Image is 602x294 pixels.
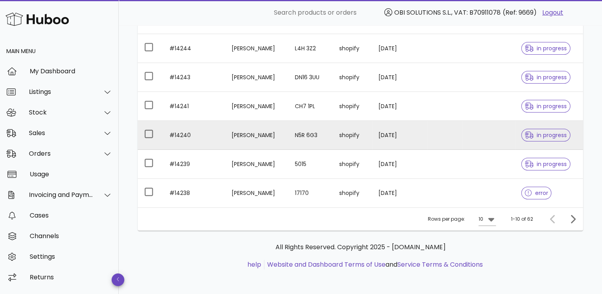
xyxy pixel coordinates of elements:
[525,74,567,80] span: in progress
[372,121,427,150] td: [DATE]
[225,179,289,207] td: [PERSON_NAME]
[332,92,372,121] td: shopify
[525,46,567,51] span: in progress
[29,129,93,137] div: Sales
[372,34,427,63] td: [DATE]
[163,34,225,63] td: #14244
[163,92,225,121] td: #14241
[332,179,372,207] td: shopify
[289,63,333,92] td: DN16 3UU
[525,161,567,167] span: in progress
[332,121,372,150] td: shopify
[289,179,333,207] td: 17170
[511,216,533,223] div: 1-10 of 62
[525,190,548,196] span: error
[163,121,225,150] td: #14240
[332,34,372,63] td: shopify
[6,11,69,28] img: Huboo Logo
[29,150,93,157] div: Orders
[479,213,496,225] div: 10Rows per page:
[30,253,112,260] div: Settings
[30,67,112,75] div: My Dashboard
[29,88,93,95] div: Listings
[225,150,289,179] td: [PERSON_NAME]
[30,273,112,281] div: Returns
[372,63,427,92] td: [DATE]
[289,92,333,121] td: CH7 1PL
[525,103,567,109] span: in progress
[29,109,93,116] div: Stock
[394,8,501,17] span: OBI SOLUTIONS S.L., VAT: B70911078
[30,232,112,240] div: Channels
[225,121,289,150] td: [PERSON_NAME]
[525,132,567,138] span: in progress
[542,8,563,17] a: Logout
[29,191,93,199] div: Invoicing and Payments
[289,121,333,150] td: N5R 6G3
[264,260,483,269] li: and
[247,260,261,269] a: help
[503,8,537,17] span: (Ref: 9669)
[372,179,427,207] td: [DATE]
[30,212,112,219] div: Cases
[332,150,372,179] td: shopify
[428,208,496,231] div: Rows per page:
[267,260,386,269] a: Website and Dashboard Terms of Use
[289,34,333,63] td: L4H 3Z2
[289,150,333,179] td: 5015
[163,150,225,179] td: #14239
[225,63,289,92] td: [PERSON_NAME]
[144,242,577,252] p: All Rights Reserved. Copyright 2025 - [DOMAIN_NAME]
[566,212,580,226] button: Next page
[372,150,427,179] td: [DATE]
[225,92,289,121] td: [PERSON_NAME]
[163,63,225,92] td: #14243
[397,260,483,269] a: Service Terms & Conditions
[30,170,112,178] div: Usage
[332,63,372,92] td: shopify
[225,34,289,63] td: [PERSON_NAME]
[163,179,225,207] td: #14238
[479,216,483,223] div: 10
[372,92,427,121] td: [DATE]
